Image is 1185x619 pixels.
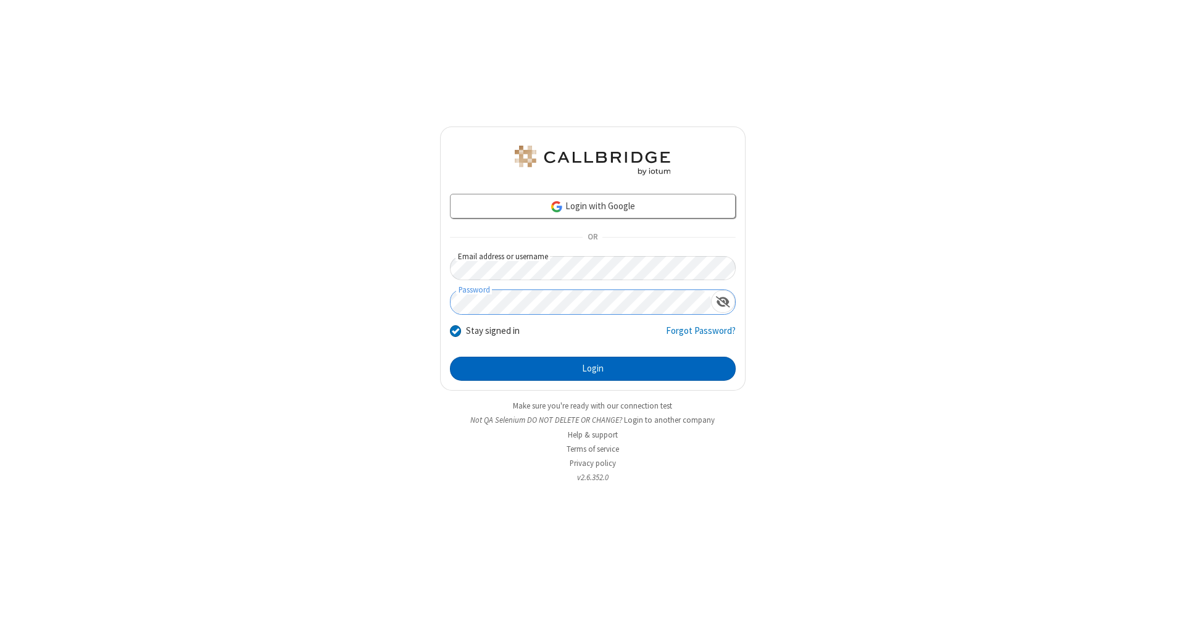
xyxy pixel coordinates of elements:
[666,324,736,347] a: Forgot Password?
[512,146,673,175] img: QA Selenium DO NOT DELETE OR CHANGE
[440,414,746,426] li: Not QA Selenium DO NOT DELETE OR CHANGE?
[440,472,746,483] li: v2.6.352.0
[450,357,736,381] button: Login
[451,290,711,314] input: Password
[568,430,618,440] a: Help & support
[570,458,616,468] a: Privacy policy
[513,401,672,411] a: Make sure you're ready with our connection test
[450,256,736,280] input: Email address or username
[567,444,619,454] a: Terms of service
[711,290,735,313] div: Show password
[466,324,520,338] label: Stay signed in
[583,229,602,246] span: OR
[450,194,736,218] a: Login with Google
[624,414,715,426] button: Login to another company
[550,200,563,214] img: google-icon.png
